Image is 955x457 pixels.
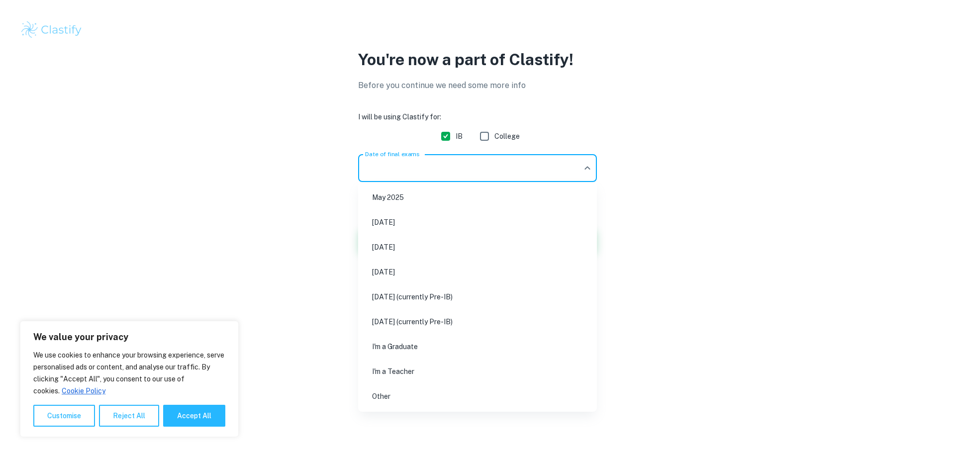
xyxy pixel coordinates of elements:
[61,386,106,395] a: Cookie Policy
[33,349,225,397] p: We use cookies to enhance your browsing experience, serve personalised ads or content, and analys...
[362,236,593,259] li: [DATE]
[362,261,593,283] li: [DATE]
[163,405,225,427] button: Accept All
[20,321,239,437] div: We value your privacy
[362,211,593,234] li: [DATE]
[362,360,593,383] li: I'm a Teacher
[362,335,593,358] li: I'm a Graduate
[362,310,593,333] li: [DATE] (currently Pre-IB)
[33,331,225,343] p: We value your privacy
[362,385,593,408] li: Other
[362,285,593,308] li: [DATE] (currently Pre-IB)
[99,405,159,427] button: Reject All
[33,405,95,427] button: Customise
[362,186,593,209] li: May 2025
